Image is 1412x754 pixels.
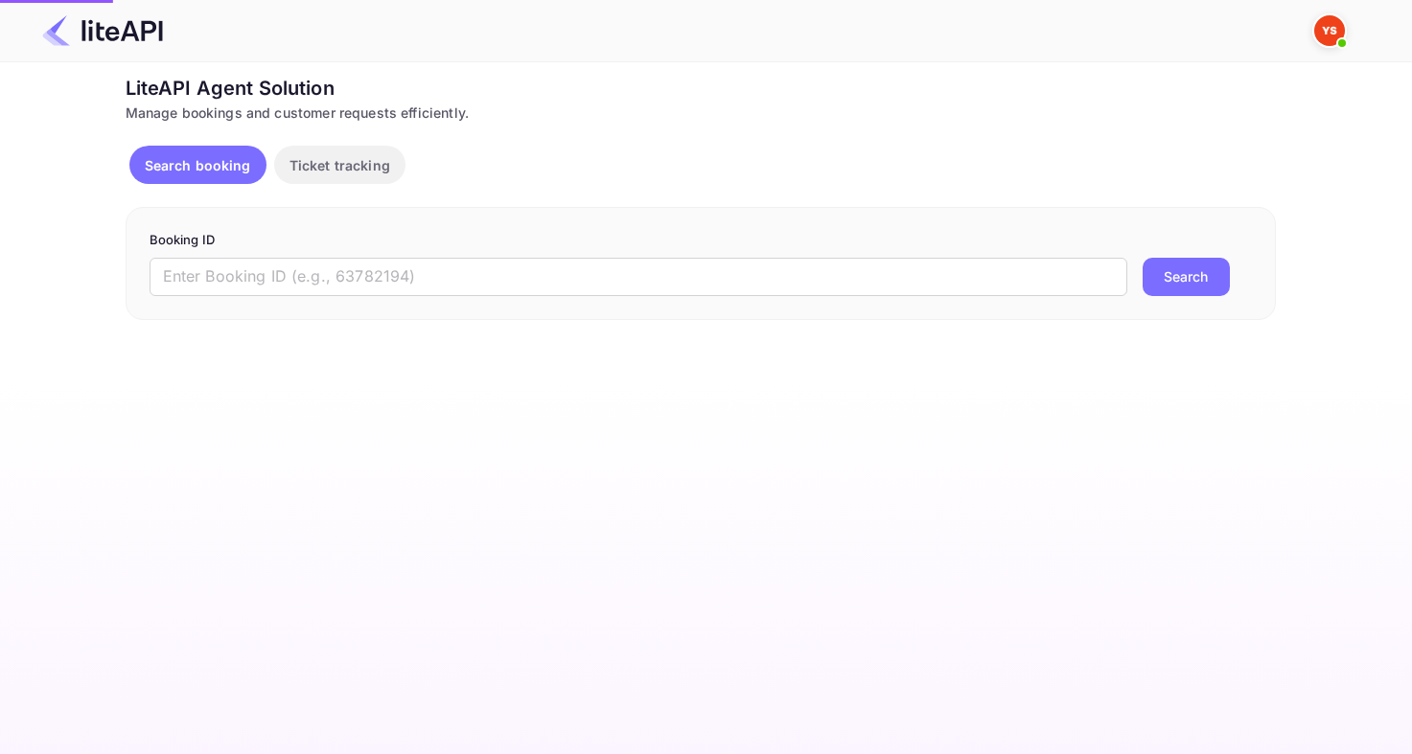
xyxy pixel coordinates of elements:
[289,155,390,175] p: Ticket tracking
[126,103,1276,123] div: Manage bookings and customer requests efficiently.
[1314,15,1345,46] img: Yandex Support
[126,74,1276,103] div: LiteAPI Agent Solution
[150,258,1127,296] input: Enter Booking ID (e.g., 63782194)
[145,155,251,175] p: Search booking
[1143,258,1230,296] button: Search
[42,15,163,46] img: LiteAPI Logo
[150,231,1252,250] p: Booking ID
